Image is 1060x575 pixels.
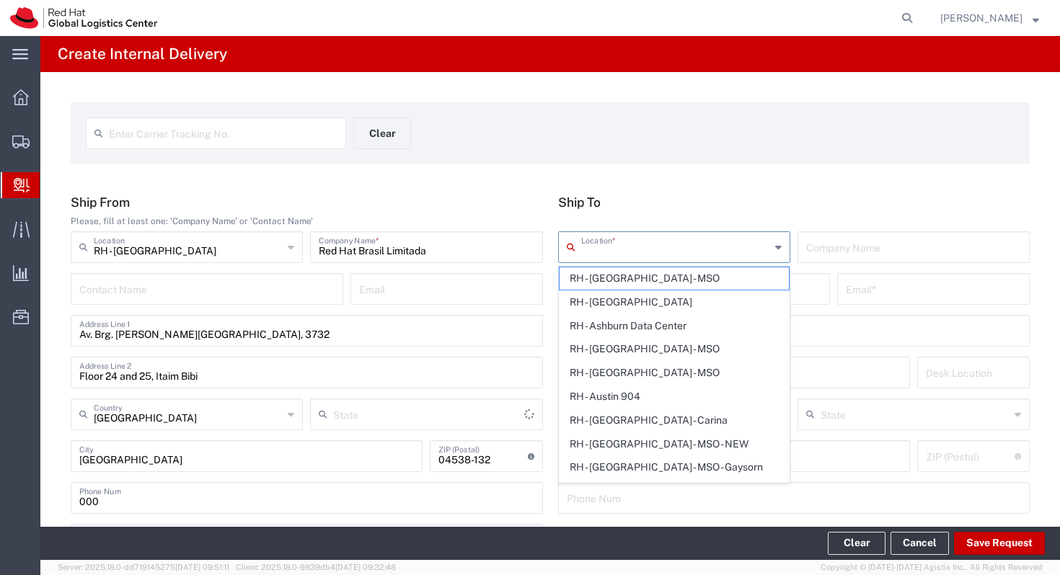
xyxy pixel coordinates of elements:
[558,195,1030,210] h5: Ship To
[353,117,411,149] button: Clear
[71,195,543,210] h5: Ship From
[891,532,949,555] a: Cancel
[560,267,789,290] span: RH - [GEOGRAPHIC_DATA] - MSO
[175,563,229,571] span: [DATE] 09:51:11
[828,532,885,555] button: Clear
[236,563,396,571] span: Client: 2025.18.0-9839db4
[560,385,789,408] span: RH - Austin 904
[560,409,789,432] span: RH - [GEOGRAPHIC_DATA] - Carina
[335,563,396,571] span: [DATE] 09:32:48
[71,215,543,228] div: Please, fill at least one: 'Company Name' or 'Contact Name'
[954,532,1045,555] button: Save Request
[58,36,227,72] h4: Create Internal Delivery
[821,561,1043,574] span: Copyright © [DATE]-[DATE] Agistix Inc., All Rights Reserved
[940,10,1023,26] span: Vitoria Alencar
[560,315,789,337] span: RH - Ashburn Data Center
[10,7,157,29] img: logo
[560,456,789,478] span: RH - [GEOGRAPHIC_DATA] - MSO - Gaysorn
[560,338,789,360] span: RH - [GEOGRAPHIC_DATA] - MSO
[560,291,789,313] span: RH - [GEOGRAPHIC_DATA]
[560,480,789,502] span: RH - [GEOGRAPHIC_DATA] - Colonial
[58,563,229,571] span: Server: 2025.18.0-dd719145275
[560,433,789,455] span: RH - [GEOGRAPHIC_DATA] - MSO - NEW
[940,9,1040,27] button: [PERSON_NAME]
[560,362,789,384] span: RH - [GEOGRAPHIC_DATA] - MSO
